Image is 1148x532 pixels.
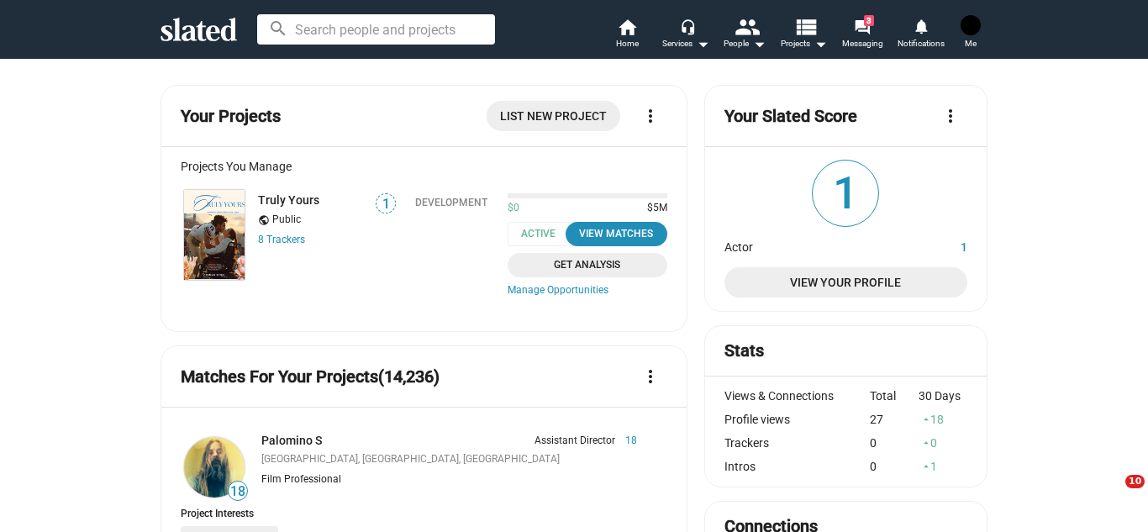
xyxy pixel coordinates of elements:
span: Home [616,34,639,54]
a: Palomino S [261,434,322,447]
div: Services [662,34,709,54]
mat-icon: view_list [793,14,818,39]
div: 18 [919,413,967,426]
span: Me [965,34,977,54]
span: Projects [781,34,827,54]
div: Profile views [724,413,871,426]
div: 27 [870,413,919,426]
button: View Matches [566,222,667,246]
button: Jessica FrewMe [951,12,991,55]
span: Messaging [842,34,883,54]
div: Projects You Manage [181,160,667,173]
a: Notifications [892,17,951,54]
div: Total [870,389,919,403]
span: Active [508,222,579,246]
span: 18 [615,435,637,448]
mat-icon: arrow_drop_up [920,437,932,449]
mat-card-title: Stats [724,340,764,362]
mat-icon: headset_mic [680,18,695,34]
mat-icon: forum [854,18,870,34]
div: 0 [919,436,967,450]
span: 1 [377,196,395,213]
dt: Actor [724,236,904,254]
mat-icon: arrow_drop_up [920,461,932,472]
mat-card-title: Your Slated Score [724,105,857,128]
mat-icon: more_vert [640,106,661,126]
mat-icon: people [735,14,759,39]
span: Public [272,213,301,227]
div: Trackers [724,436,871,450]
span: Assistant Director [535,435,615,448]
div: Views & Connections [724,389,871,403]
a: View Your Profile [724,267,967,298]
iframe: Intercom live chat [1091,475,1131,515]
a: Truly Yours [181,187,248,283]
div: 1 [919,460,967,473]
mat-icon: arrow_drop_down [692,34,713,54]
input: Search people and projects [257,14,495,45]
div: 30 Days [919,389,967,403]
span: s [300,234,305,245]
a: 3Messaging [833,17,892,54]
div: People [724,34,766,54]
img: Truly Yours [184,190,245,280]
mat-icon: arrow_drop_down [749,34,769,54]
span: Get Analysis [518,256,657,274]
span: (14,236) [378,366,440,387]
a: Manage Opportunities [508,284,667,298]
mat-icon: home [617,17,637,37]
img: Jessica Frew [961,15,981,35]
span: View Your Profile [738,267,954,298]
div: Intros [724,460,871,473]
a: List New Project [487,101,620,131]
span: 1 [813,161,878,226]
mat-card-title: Matches For Your Projects [181,366,440,388]
div: 0 [870,436,919,450]
mat-icon: arrow_drop_up [920,413,932,425]
mat-icon: notifications [913,18,929,34]
dd: 1 [904,236,967,254]
a: Home [598,17,656,54]
img: Palomino S [184,437,245,498]
div: View Matches [576,225,657,243]
div: 0 [870,460,919,473]
mat-icon: more_vert [940,106,961,126]
mat-icon: arrow_drop_down [810,34,830,54]
a: Get Analysis [508,253,667,277]
mat-icon: more_vert [640,366,661,387]
a: Palomino S [181,434,248,501]
div: Development [415,197,487,208]
span: 18 [229,483,247,500]
div: Film Professional [261,473,637,487]
div: [GEOGRAPHIC_DATA], [GEOGRAPHIC_DATA], [GEOGRAPHIC_DATA] [261,453,637,466]
span: $0 [508,202,519,215]
span: Notifications [898,34,945,54]
span: $5M [640,202,667,215]
span: 3 [864,15,874,26]
mat-card-title: Your Projects [181,105,281,128]
span: 10 [1125,475,1145,488]
span: List New Project [500,101,607,131]
button: Projects [774,17,833,54]
button: People [715,17,774,54]
button: Services [656,17,715,54]
div: Project Interests [181,508,667,519]
a: Truly Yours [258,193,319,207]
a: 8 Trackers [258,234,305,245]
